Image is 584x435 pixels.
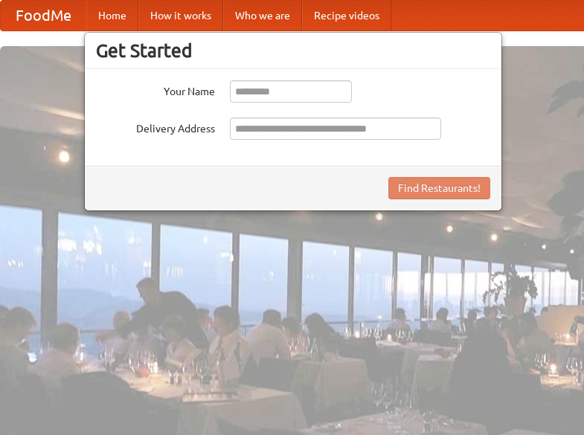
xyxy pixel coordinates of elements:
[223,1,302,30] a: Who we are
[96,80,215,99] label: Your Name
[96,117,215,136] label: Delivery Address
[138,1,223,30] a: How it works
[302,1,391,30] a: Recipe videos
[1,1,86,30] a: FoodMe
[96,39,490,62] h3: Get Started
[86,1,138,30] a: Home
[388,177,490,199] button: Find Restaurants!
